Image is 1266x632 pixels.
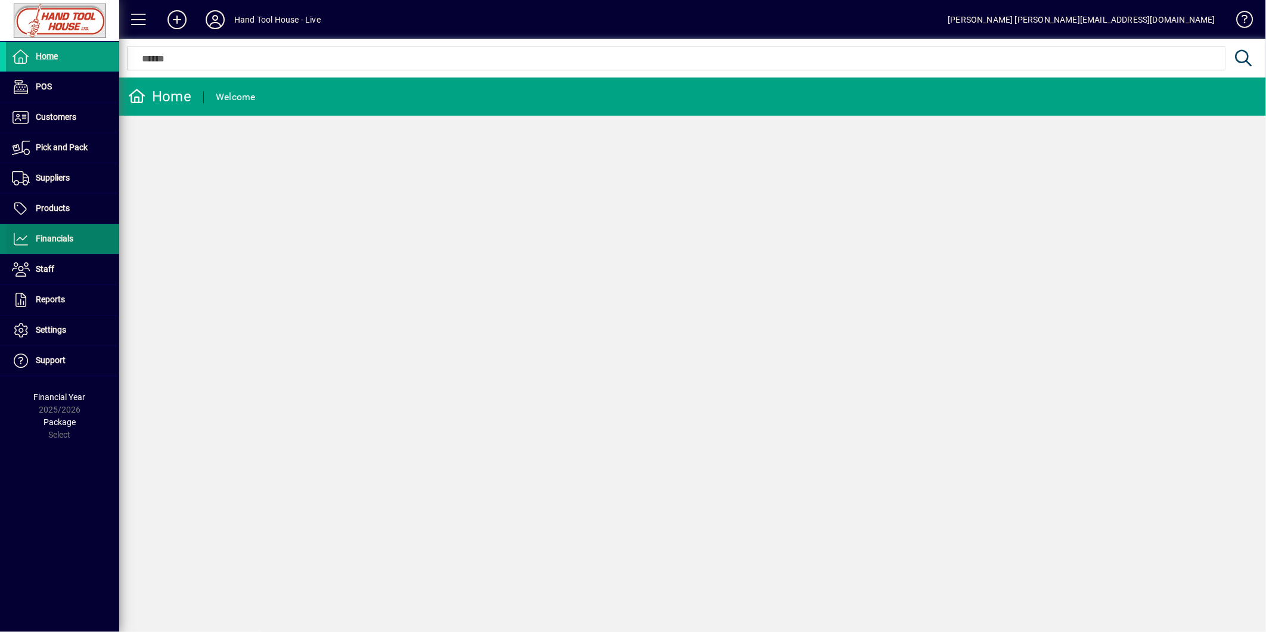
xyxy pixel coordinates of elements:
[36,203,70,213] span: Products
[36,355,66,365] span: Support
[6,163,119,193] a: Suppliers
[34,392,86,402] span: Financial Year
[6,103,119,132] a: Customers
[948,10,1215,29] div: [PERSON_NAME] [PERSON_NAME][EMAIL_ADDRESS][DOMAIN_NAME]
[36,264,54,274] span: Staff
[36,82,52,91] span: POS
[36,173,70,182] span: Suppliers
[6,285,119,315] a: Reports
[1227,2,1251,41] a: Knowledge Base
[6,346,119,376] a: Support
[216,88,256,107] div: Welcome
[36,325,66,334] span: Settings
[44,417,76,427] span: Package
[158,9,196,30] button: Add
[6,194,119,224] a: Products
[6,72,119,102] a: POS
[234,10,321,29] div: Hand Tool House - Live
[36,234,73,243] span: Financials
[6,133,119,163] a: Pick and Pack
[6,224,119,254] a: Financials
[6,315,119,345] a: Settings
[128,87,191,106] div: Home
[6,255,119,284] a: Staff
[36,142,88,152] span: Pick and Pack
[36,295,65,304] span: Reports
[36,112,76,122] span: Customers
[196,9,234,30] button: Profile
[36,51,58,61] span: Home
